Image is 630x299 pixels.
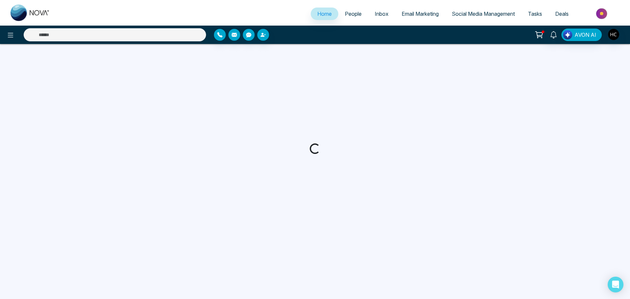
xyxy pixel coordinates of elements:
a: Tasks [521,8,549,20]
a: Home [311,8,338,20]
span: Tasks [528,11,542,17]
span: People [345,11,362,17]
span: Inbox [375,11,388,17]
span: Home [317,11,332,17]
div: Open Intercom Messenger [608,277,623,292]
img: Lead Flow [563,30,572,39]
button: AVON AI [561,29,602,41]
img: Market-place.gif [578,6,626,21]
a: Inbox [368,8,395,20]
a: Social Media Management [445,8,521,20]
span: AVON AI [575,31,596,39]
img: User Avatar [608,29,619,40]
span: Email Marketing [402,11,439,17]
span: Deals [555,11,569,17]
a: Email Marketing [395,8,445,20]
img: Nova CRM Logo [10,5,50,21]
span: Social Media Management [452,11,515,17]
a: People [338,8,368,20]
a: Deals [549,8,575,20]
